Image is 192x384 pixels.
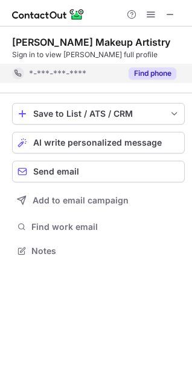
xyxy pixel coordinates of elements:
[33,109,164,119] div: Save to List / ATS / CRM
[12,161,185,182] button: Send email
[33,138,162,147] span: AI write personalized message
[12,218,185,235] button: Find work email
[31,221,180,232] span: Find work email
[33,167,79,176] span: Send email
[12,190,185,211] button: Add to email campaign
[12,36,170,48] div: [PERSON_NAME] Makeup Artistry
[12,243,185,259] button: Notes
[33,196,129,205] span: Add to email campaign
[129,67,176,79] button: Reveal Button
[12,7,85,22] img: ContactOut v5.3.10
[12,132,185,153] button: AI write personalized message
[31,246,180,256] span: Notes
[12,103,185,125] button: save-profile-one-click
[12,49,185,60] div: Sign in to view [PERSON_NAME] full profile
